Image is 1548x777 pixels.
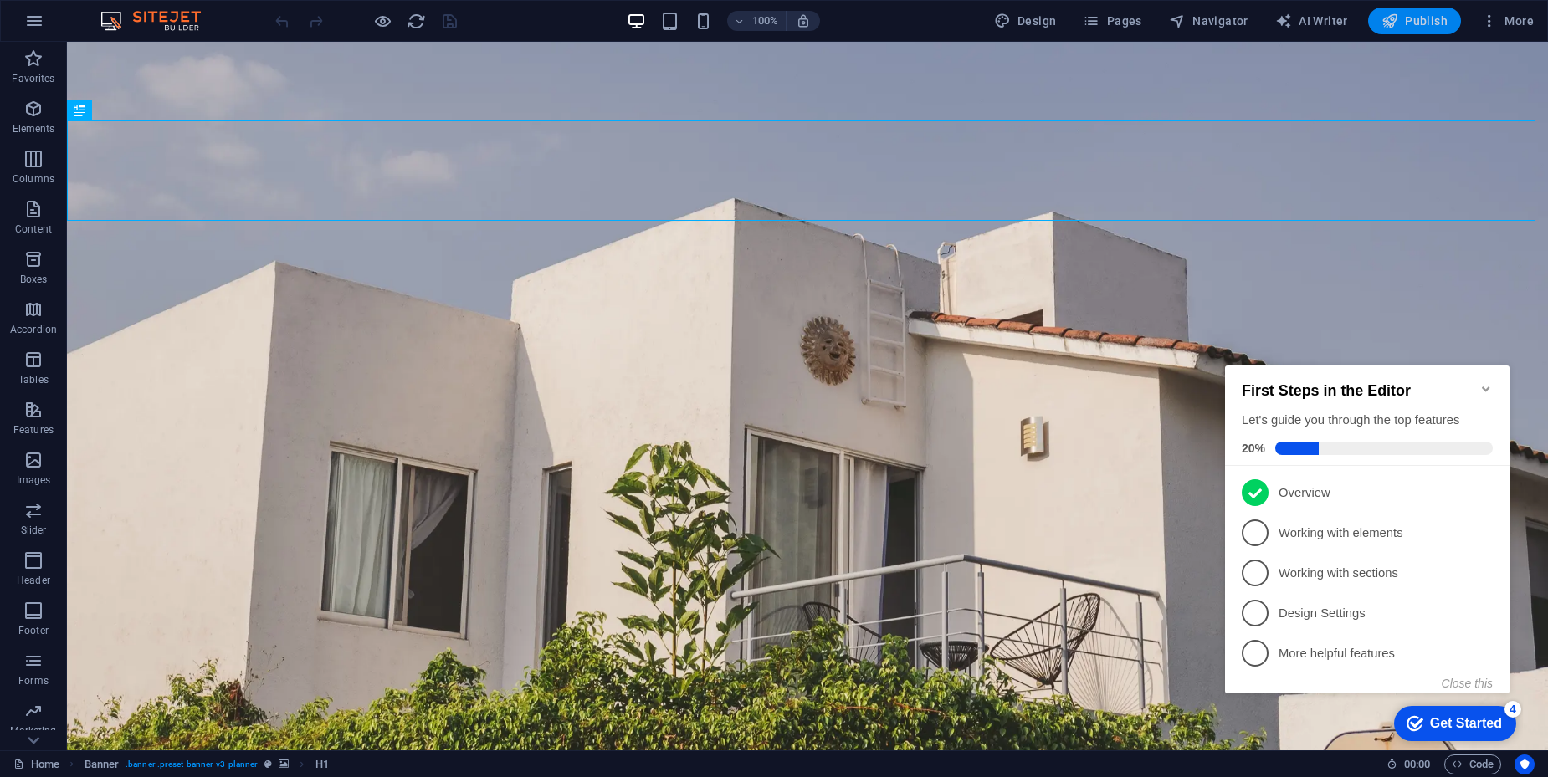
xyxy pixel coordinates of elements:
button: Pages [1076,8,1148,34]
i: On resize automatically adjust zoom level to fit chosen device. [796,13,811,28]
p: Features [13,423,54,437]
p: Elements [13,122,55,135]
p: Accordion [10,323,57,336]
li: Overview [7,124,291,164]
div: Get Started [212,367,284,382]
p: Boxes [20,273,48,286]
p: Favorites [12,72,54,85]
p: Slider [21,524,47,537]
li: Working with elements [7,164,291,204]
span: 20% [23,93,57,106]
button: More [1474,8,1540,34]
span: Design [994,13,1057,29]
span: Pages [1083,13,1141,29]
span: . banner .preset-banner-v3-planner [126,754,258,774]
span: Publish [1381,13,1448,29]
button: Click here to leave preview mode and continue editing [372,11,392,31]
p: Design Settings [60,256,261,273]
span: Click to select. Double-click to edit [315,754,329,774]
p: Forms [18,674,49,688]
div: Design (Ctrl+Alt+Y) [987,8,1064,34]
button: Publish [1368,8,1461,34]
p: Header [17,574,50,587]
p: Marketing [10,724,56,738]
p: More helpful features [60,296,261,314]
button: 100% [727,11,787,31]
div: Minimize checklist [261,33,274,47]
span: AI Writer [1275,13,1348,29]
p: Content [15,222,52,236]
img: Editor Logo [96,11,222,31]
li: More helpful features [7,284,291,325]
p: Working with elements [60,176,261,193]
div: Let's guide you through the top features [23,63,274,80]
a: Click to cancel selection. Double-click to open Pages [13,754,59,774]
p: Overview [60,135,261,153]
button: Close this [223,328,274,341]
p: Columns [13,172,54,186]
button: AI Writer [1269,8,1355,34]
span: : [1416,758,1418,770]
span: Navigator [1169,13,1248,29]
p: Footer [18,624,49,637]
h6: 100% [752,11,779,31]
h6: Session time [1387,754,1431,774]
p: Images [17,473,51,487]
button: Code [1444,754,1501,774]
i: This element is a customizable preset [264,759,272,769]
button: Design [987,8,1064,34]
span: Code [1452,754,1494,774]
span: 00 00 [1404,754,1430,774]
i: This element contains a background [279,759,289,769]
button: Navigator [1162,8,1255,34]
div: 4 [286,352,303,369]
li: Design Settings [7,244,291,284]
span: More [1481,13,1534,29]
button: reload [406,11,426,31]
button: Usercentrics [1515,754,1535,774]
span: Click to select. Double-click to edit [85,754,120,774]
nav: breadcrumb [85,754,329,774]
p: Working with sections [60,216,261,233]
i: Reload page [407,12,426,31]
h2: First Steps in the Editor [23,33,274,51]
p: Tables [18,373,49,386]
li: Working with sections [7,204,291,244]
div: Get Started 4 items remaining, 20% complete [176,357,298,392]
